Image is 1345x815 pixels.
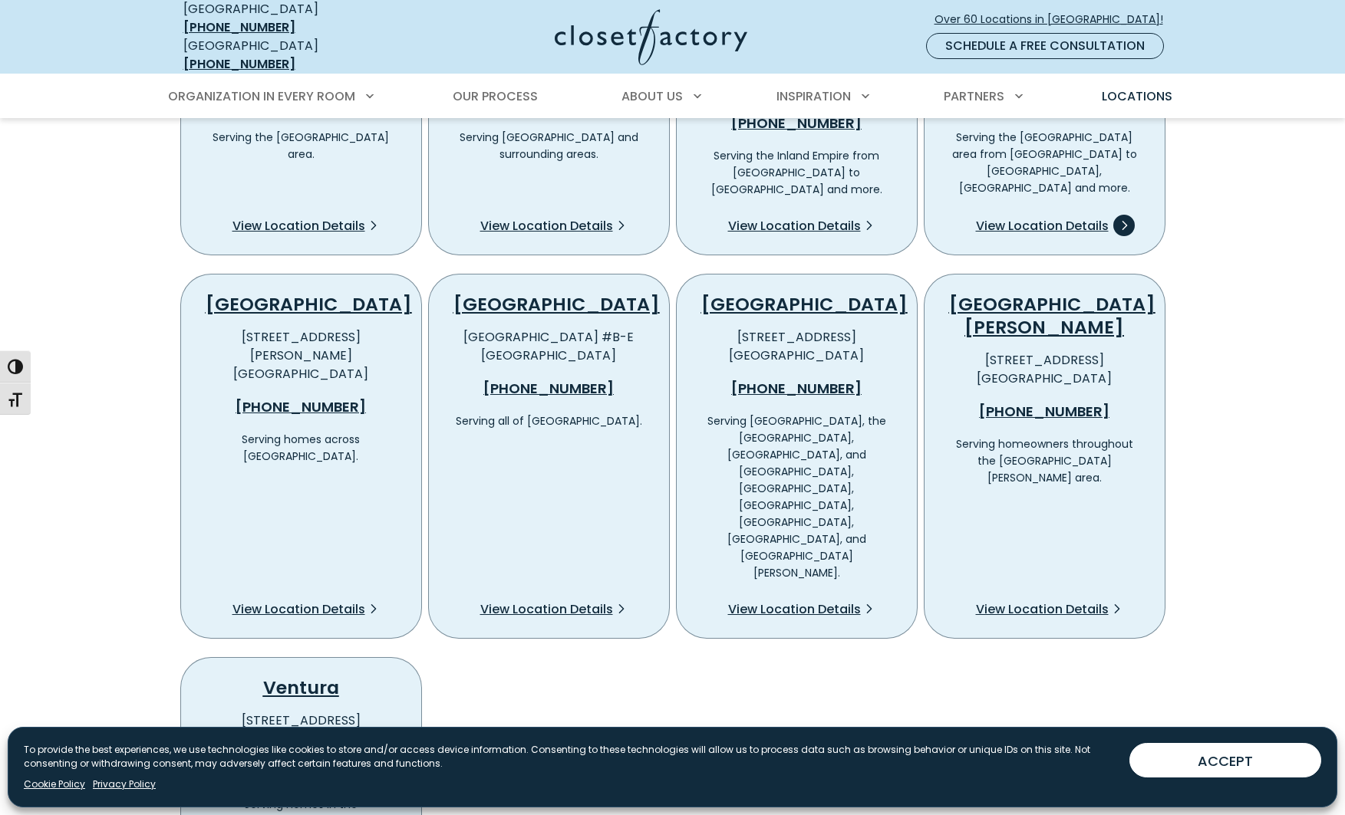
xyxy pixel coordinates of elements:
p: Serving [GEOGRAPHIC_DATA], the [GEOGRAPHIC_DATA], [GEOGRAPHIC_DATA], and [GEOGRAPHIC_DATA], [GEOG... [701,412,892,581]
p: Serving [GEOGRAPHIC_DATA] and surrounding areas. [453,129,644,163]
span: Our Process [453,87,538,105]
a: View Location Details [975,210,1134,242]
p: Serving homeowners throughout the [GEOGRAPHIC_DATA][PERSON_NAME] area. [949,435,1140,486]
a: Privacy Policy [93,777,156,791]
span: Organization in Every Room [168,87,355,105]
span: View Location Details [976,217,1109,235]
a: [PHONE_NUMBER] [183,18,295,36]
a: View Location Details [480,593,638,626]
a: [PHONE_NUMBER] [701,112,892,135]
a: Over 60 Locations in [GEOGRAPHIC_DATA]! [934,6,1176,33]
p: Serving the [GEOGRAPHIC_DATA] area from [GEOGRAPHIC_DATA] to [GEOGRAPHIC_DATA], [GEOGRAPHIC_DATA]... [949,129,1140,196]
span: Inspiration [776,87,851,105]
a: Cookie Policy [24,777,85,791]
p: [STREET_ADDRESS] [GEOGRAPHIC_DATA] [949,351,1140,388]
div: [GEOGRAPHIC_DATA] [183,37,406,74]
a: [GEOGRAPHIC_DATA][PERSON_NAME] [949,291,1155,340]
p: [GEOGRAPHIC_DATA] #B-E [GEOGRAPHIC_DATA] [453,328,644,365]
a: Schedule a Free Consultation [926,33,1164,59]
p: To provide the best experiences, we use technologies like cookies to store and/or access device i... [24,743,1117,771]
span: View Location Details [480,217,613,235]
a: [PHONE_NUMBER] [701,377,892,400]
a: [GEOGRAPHIC_DATA] [701,291,908,317]
span: View Location Details [728,600,861,619]
a: [GEOGRAPHIC_DATA] [206,291,412,317]
span: View Location Details [480,600,613,619]
a: View Location Details [232,593,391,626]
a: View Location Details [975,593,1134,626]
p: [STREET_ADDRESS] [GEOGRAPHIC_DATA] [701,328,892,365]
span: Partners [944,87,1004,105]
a: [GEOGRAPHIC_DATA] [453,291,660,317]
span: View Location Details [232,600,365,619]
span: View Location Details [232,217,365,235]
a: [PHONE_NUMBER] [453,377,644,400]
p: Serving the [GEOGRAPHIC_DATA] area. [206,129,397,163]
a: [PHONE_NUMBER] [183,55,295,73]
button: ACCEPT [1129,743,1321,777]
p: Serving homes across [GEOGRAPHIC_DATA]. [206,431,397,465]
a: View Location Details [480,210,638,242]
p: Serving the Inland Empire from [GEOGRAPHIC_DATA] to [GEOGRAPHIC_DATA] and more. [701,147,892,198]
a: [PHONE_NUMBER] [949,400,1140,423]
span: View Location Details [976,600,1109,619]
span: Over 60 Locations in [GEOGRAPHIC_DATA]! [935,12,1175,28]
span: Locations [1102,87,1172,105]
p: [STREET_ADDRESS][PERSON_NAME] [GEOGRAPHIC_DATA] [206,328,397,383]
nav: Primary Menu [157,75,1188,118]
a: View Location Details [232,210,391,242]
span: About Us [621,87,683,105]
a: View Location Details [727,593,886,626]
a: [PHONE_NUMBER] [206,396,397,419]
span: View Location Details [728,217,861,235]
p: [STREET_ADDRESS] Oxnard, CA 93030 [206,711,397,748]
a: Ventura [263,675,339,700]
a: View Location Details [727,210,886,242]
p: Serving all of [GEOGRAPHIC_DATA]. [453,412,644,429]
img: Closet Factory Logo [555,9,747,65]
